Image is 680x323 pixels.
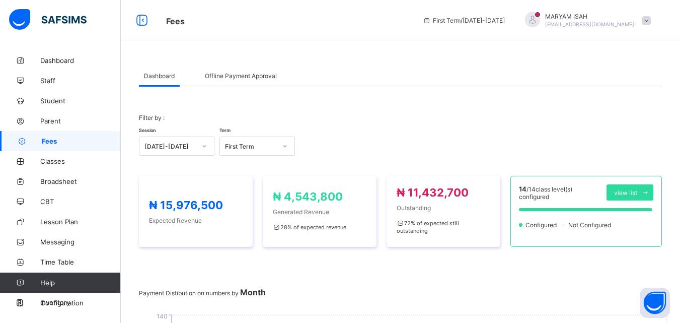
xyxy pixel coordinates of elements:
[40,56,121,64] span: Dashboard
[40,258,121,266] span: Time Table
[9,9,87,30] img: safsims
[42,137,121,145] span: Fees
[273,224,346,231] span: 28 % of expected revenue
[545,13,634,20] span: MARYAM ISAH
[149,217,243,224] span: Expected Revenue
[614,189,637,197] span: view list
[40,198,121,206] span: CBT
[139,114,165,121] span: Filter by :
[40,117,121,125] span: Parent
[40,77,121,85] span: Staff
[640,288,670,318] button: Open asap
[240,287,266,297] span: Month
[157,312,168,320] tspan: 140
[40,97,121,105] span: Student
[397,220,459,234] span: 72 % of expected still outstanding
[139,289,266,297] span: Payment Distibution on numbers by
[149,199,223,212] span: ₦ 15,976,500
[545,21,634,27] span: [EMAIL_ADDRESS][DOMAIN_NAME]
[515,12,656,29] div: MARYAMISAH
[524,221,560,229] span: Configured
[166,16,185,26] span: Fees
[40,238,121,246] span: Messaging
[139,127,156,133] span: Session
[397,204,490,212] span: Outstanding
[225,143,276,150] div: First Term
[273,190,343,203] span: ₦ 4,543,800
[40,177,121,185] span: Broadsheet
[567,221,614,229] span: Not Configured
[144,143,196,150] div: [DATE]-[DATE]
[205,72,277,80] span: Offline Payment Approval
[40,299,120,307] span: Configuration
[519,185,526,193] span: 14
[219,127,231,133] span: Term
[40,157,121,165] span: Classes
[423,17,505,24] span: session/term information
[519,185,572,201] span: / 14 class level(s) configured
[40,279,120,287] span: Help
[144,72,175,80] span: Dashboard
[40,218,121,226] span: Lesson Plan
[273,208,366,216] span: Generated Revenue
[397,186,469,199] span: ₦ 11,432,700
